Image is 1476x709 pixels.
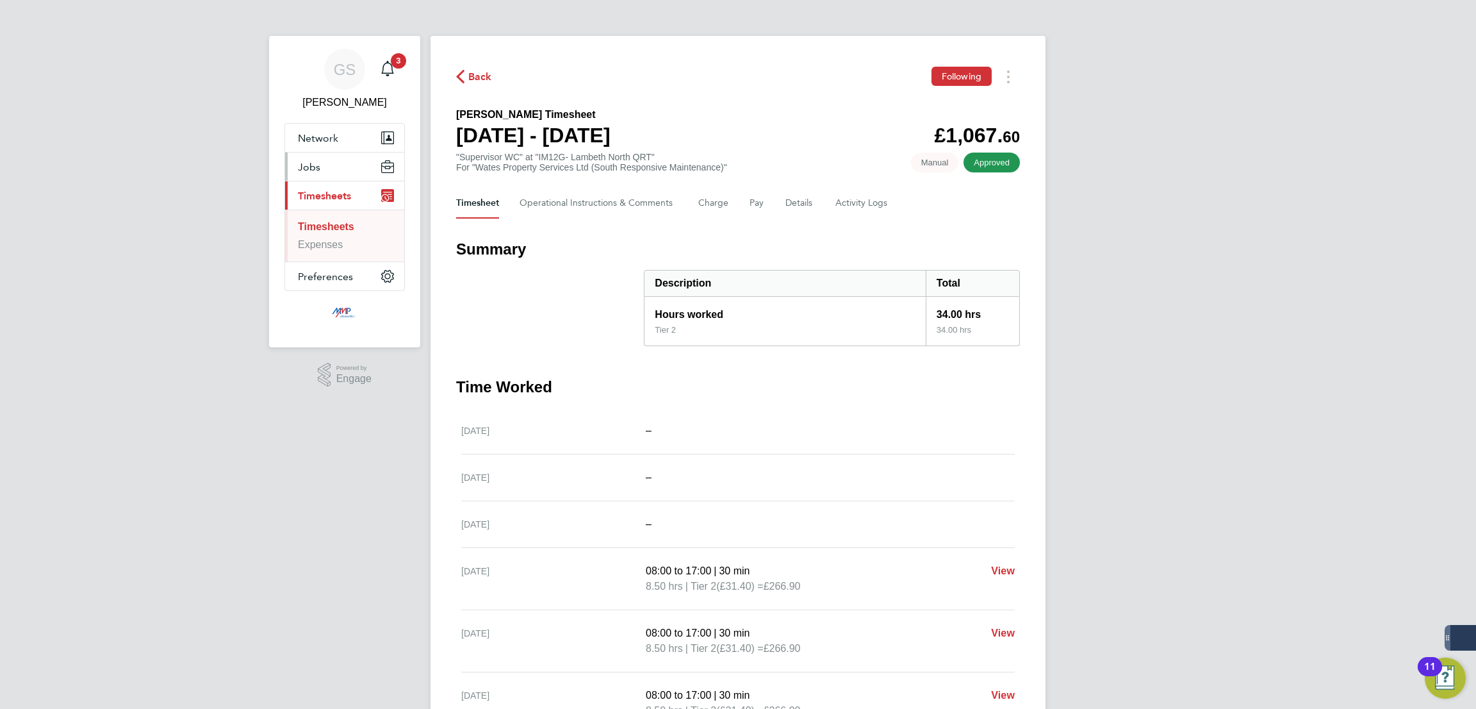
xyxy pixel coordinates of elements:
button: Open Resource Center, 11 new notifications [1425,658,1466,699]
span: £266.90 [764,581,801,592]
a: 3 [375,49,400,90]
span: Back [468,69,492,85]
a: Go to home page [284,304,405,324]
span: | [714,628,716,638]
div: [DATE] [461,517,646,532]
span: View [991,690,1015,701]
span: GS [334,61,356,78]
button: Network [285,124,404,152]
span: (£31.40) = [716,581,763,592]
button: Timesheets [285,181,404,210]
span: View [991,628,1015,638]
span: Network [298,132,338,144]
div: [DATE] [461,470,646,485]
button: Preferences [285,262,404,290]
span: | [685,643,688,654]
span: 30 min [719,690,750,701]
span: 3 [391,53,406,69]
a: Expenses [298,239,343,250]
span: George Stacey [284,95,405,110]
button: Timesheets Menu [997,67,1020,87]
span: 8.50 hrs [646,643,683,654]
span: Jobs [298,161,320,173]
span: Powered by [336,363,372,374]
div: [DATE] [461,423,646,438]
span: (£31.40) = [716,643,763,654]
button: Back [456,69,492,85]
button: Charge [698,188,729,219]
span: Following [942,71,981,82]
span: Engage [336,374,372,385]
div: Summary [644,270,1020,346]
h3: Time Worked [456,377,1020,397]
span: 8.50 hrs [646,581,683,592]
img: mmpconsultancy-logo-retina.png [327,304,363,324]
span: 08:00 to 17:00 [646,565,711,576]
a: View [991,563,1015,579]
button: Operational Instructions & Comments [520,188,678,219]
a: View [991,626,1015,641]
span: Timesheets [298,190,351,202]
div: "Supervisor WC" at "IM12G- Lambeth North QRT" [456,152,727,172]
span: Tier 2 [691,579,716,594]
button: Following [931,67,992,86]
div: 11 [1424,667,1436,683]
span: 08:00 to 17:00 [646,628,711,638]
div: Hours worked [644,297,926,325]
div: Tier 2 [655,325,676,335]
div: 34.00 hrs [926,325,1019,346]
button: Jobs [285,153,404,181]
a: Timesheets [298,221,354,232]
div: Timesheets [285,210,404,262]
a: GS[PERSON_NAME] [284,49,405,110]
span: 30 min [719,628,750,638]
span: 60 [1003,128,1020,146]
div: [DATE] [461,563,646,594]
div: Description [644,271,926,296]
span: Tier 2 [691,641,716,656]
h3: Summary [456,239,1020,260]
div: [DATE] [461,626,646,656]
span: This timesheet has been approved. [963,153,1020,172]
span: £266.90 [764,643,801,654]
span: – [646,472,652,483]
nav: Main navigation [269,36,420,347]
h2: [PERSON_NAME] Timesheet [456,107,611,122]
span: | [685,581,688,592]
span: View [991,565,1015,576]
span: | [714,690,716,701]
div: 34.00 hrs [926,297,1019,325]
a: Powered byEngage [318,363,372,387]
div: Total [926,271,1019,296]
span: – [646,425,652,436]
button: Details [785,188,815,219]
span: | [714,565,716,576]
div: For "Wates Property Services Ltd (South Responsive Maintenance)" [456,162,727,172]
span: 08:00 to 17:00 [646,690,711,701]
button: Activity Logs [835,188,889,219]
span: This timesheet was manually created. [911,153,959,172]
span: – [646,519,652,530]
button: Pay [750,188,765,219]
span: 30 min [719,565,750,576]
button: Timesheet [456,188,499,219]
app-decimal: £1,067. [935,124,1020,147]
span: Preferences [298,271,353,283]
a: View [991,688,1015,703]
h1: [DATE] - [DATE] [456,122,611,148]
